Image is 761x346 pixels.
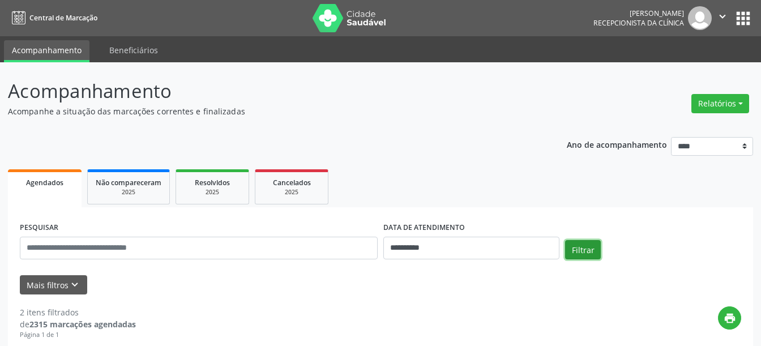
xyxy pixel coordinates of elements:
div: 2 itens filtrados [20,306,136,318]
i:  [716,10,729,23]
span: Recepcionista da clínica [593,18,684,28]
div: Página 1 de 1 [20,330,136,340]
a: Beneficiários [101,40,166,60]
button: Filtrar [565,240,601,259]
button: apps [733,8,753,28]
div: 2025 [184,188,241,197]
button: Mais filtroskeyboard_arrow_down [20,275,87,295]
span: Cancelados [273,178,311,187]
div: [PERSON_NAME] [593,8,684,18]
span: Resolvidos [195,178,230,187]
a: Central de Marcação [8,8,97,27]
a: Acompanhamento [4,40,89,62]
p: Acompanhamento [8,77,529,105]
span: Agendados [26,178,63,187]
i: print [724,312,736,324]
button: print [718,306,741,330]
div: 2025 [263,188,320,197]
div: 2025 [96,188,161,197]
button:  [712,6,733,30]
label: PESQUISAR [20,219,58,237]
button: Relatórios [691,94,749,113]
span: Não compareceram [96,178,161,187]
i: keyboard_arrow_down [69,279,81,291]
p: Ano de acompanhamento [567,137,667,151]
div: de [20,318,136,330]
strong: 2315 marcações agendadas [29,319,136,330]
img: img [688,6,712,30]
span: Central de Marcação [29,13,97,23]
label: DATA DE ATENDIMENTO [383,219,465,237]
p: Acompanhe a situação das marcações correntes e finalizadas [8,105,529,117]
